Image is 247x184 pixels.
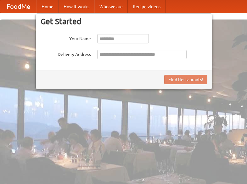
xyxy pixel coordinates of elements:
[164,75,207,84] button: Find Restaurants!
[59,0,94,13] a: How it works
[41,17,207,26] h3: Get Started
[41,50,91,58] label: Delivery Address
[41,34,91,42] label: Your Name
[36,0,59,13] a: Home
[94,0,128,13] a: Who we are
[128,0,166,13] a: Recipe videos
[0,0,36,13] a: FoodMe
